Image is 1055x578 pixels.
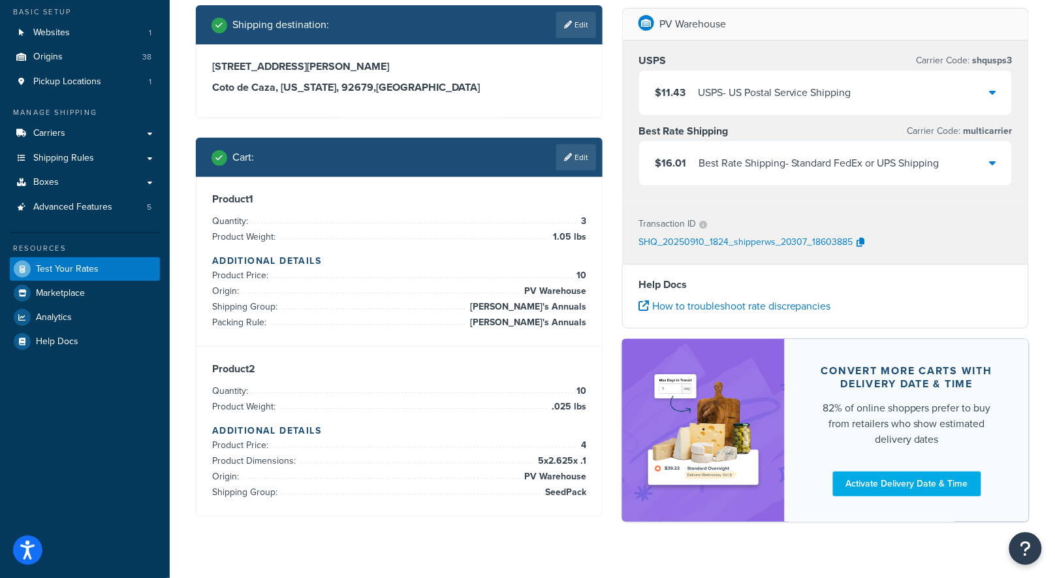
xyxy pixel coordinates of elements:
[467,315,586,330] span: [PERSON_NAME]'s Annuals
[10,45,160,69] a: Origins38
[659,15,726,33] p: PV Warehouse
[10,281,160,305] a: Marketplace
[10,21,160,45] a: Websites1
[212,470,242,483] span: Origin:
[142,52,151,63] span: 38
[10,45,160,69] li: Origins
[10,70,160,94] li: Pickup Locations
[642,359,765,502] img: feature-image-ddt-36eae7f7280da8017bfb280eaccd9c446f90b1fe08728e4019434db127062ab4.png
[521,469,586,485] span: PV Warehouse
[33,153,94,164] span: Shipping Rules
[212,424,586,438] h4: Additional Details
[10,195,160,219] li: Advanced Features
[33,76,101,88] span: Pickup Locations
[232,19,329,31] h2: Shipping destination :
[10,243,160,254] div: Resources
[816,364,998,391] div: Convert more carts with delivery date & time
[970,54,1013,67] span: shqusps3
[907,122,1013,140] p: Carrier Code:
[212,384,251,398] span: Quantity:
[232,152,254,163] h2: Cart :
[10,7,160,18] div: Basic Setup
[521,283,586,299] span: PV Warehouse
[535,453,586,469] span: 5 x 2.625 x .1
[550,229,586,245] span: 1.05 lbs
[212,300,281,313] span: Shipping Group:
[578,214,586,229] span: 3
[573,383,586,399] span: 10
[33,128,65,139] span: Carriers
[212,400,279,413] span: Product Weight:
[816,400,998,447] div: 82% of online shoppers prefer to buy from retailers who show estimated delivery dates
[212,81,586,94] h3: Coto de Caza, [US_STATE], 92679 , [GEOGRAPHIC_DATA]
[212,254,586,268] h4: Additional Details
[10,195,160,219] a: Advanced Features5
[36,264,99,275] span: Test Your Rates
[33,177,59,188] span: Boxes
[212,268,272,282] span: Product Price:
[149,76,151,88] span: 1
[212,284,242,298] span: Origin:
[638,298,831,313] a: How to troubleshoot rate discrepancies
[467,299,586,315] span: [PERSON_NAME]'s Annuals
[10,170,160,195] a: Boxes
[212,230,279,244] span: Product Weight:
[10,146,160,170] a: Shipping Rules
[149,27,151,39] span: 1
[10,257,160,281] a: Test Your Rates
[212,193,586,206] h3: Product 1
[36,336,78,347] span: Help Docs
[698,84,851,102] div: USPS - US Postal Service Shipping
[10,330,160,353] a: Help Docs
[556,144,596,170] a: Edit
[212,315,270,329] span: Packing Rule:
[638,215,696,233] p: Transaction ID
[212,438,272,452] span: Product Price:
[638,125,728,138] h3: Best Rate Shipping
[1009,532,1042,565] button: Open Resource Center
[10,121,160,146] a: Carriers
[833,472,981,496] a: Activate Delivery Date & Time
[10,107,160,118] div: Manage Shipping
[212,454,299,468] span: Product Dimensions:
[212,362,586,376] h3: Product 2
[917,52,1013,70] p: Carrier Code:
[147,202,151,213] span: 5
[961,124,1013,138] span: multicarrier
[699,154,939,172] div: Best Rate Shipping - Standard FedEx or UPS Shipping
[212,60,586,73] h3: [STREET_ADDRESS][PERSON_NAME]
[10,21,160,45] li: Websites
[573,268,586,283] span: 10
[548,399,586,415] span: .025 lbs
[655,85,685,100] span: $11.43
[212,485,281,499] span: Shipping Group:
[638,54,666,67] h3: USPS
[36,312,72,323] span: Analytics
[33,52,63,63] span: Origins
[578,438,586,453] span: 4
[638,277,1013,293] h4: Help Docs
[33,202,112,213] span: Advanced Features
[10,70,160,94] a: Pickup Locations1
[638,233,853,253] p: SHQ_20250910_1824_shipperws_20307_18603885
[556,12,596,38] a: Edit
[33,27,70,39] span: Websites
[655,155,686,170] span: $16.01
[212,214,251,228] span: Quantity:
[10,306,160,329] a: Analytics
[542,485,586,500] span: SeedPack
[36,288,85,299] span: Marketplace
